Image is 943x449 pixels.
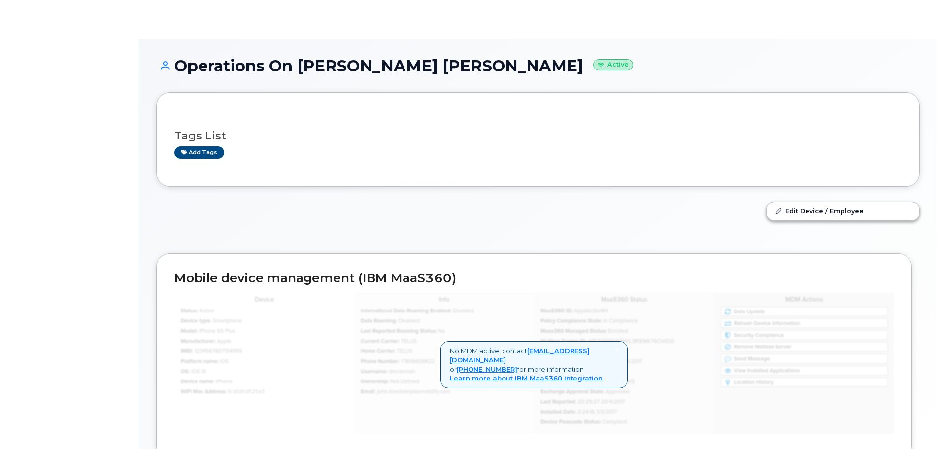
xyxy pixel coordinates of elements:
[614,345,618,354] span: ×
[593,59,633,70] small: Active
[767,202,919,220] a: Edit Device / Employee
[457,365,517,373] a: [PHONE_NUMBER]
[174,272,894,285] h2: Mobile device management (IBM MaaS360)
[174,130,902,142] h3: Tags List
[174,146,224,159] a: Add tags
[174,292,894,434] img: mdm_maas360_data_lg-147edf4ce5891b6e296acbe60ee4acd306360f73f278574cfef86ac192ea0250.jpg
[156,57,920,74] h1: Operations On [PERSON_NAME] [PERSON_NAME]
[614,346,618,354] a: Close
[450,374,603,382] a: Learn more about IBM MaaS360 integration
[440,341,628,388] div: No MDM active, contact or for more information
